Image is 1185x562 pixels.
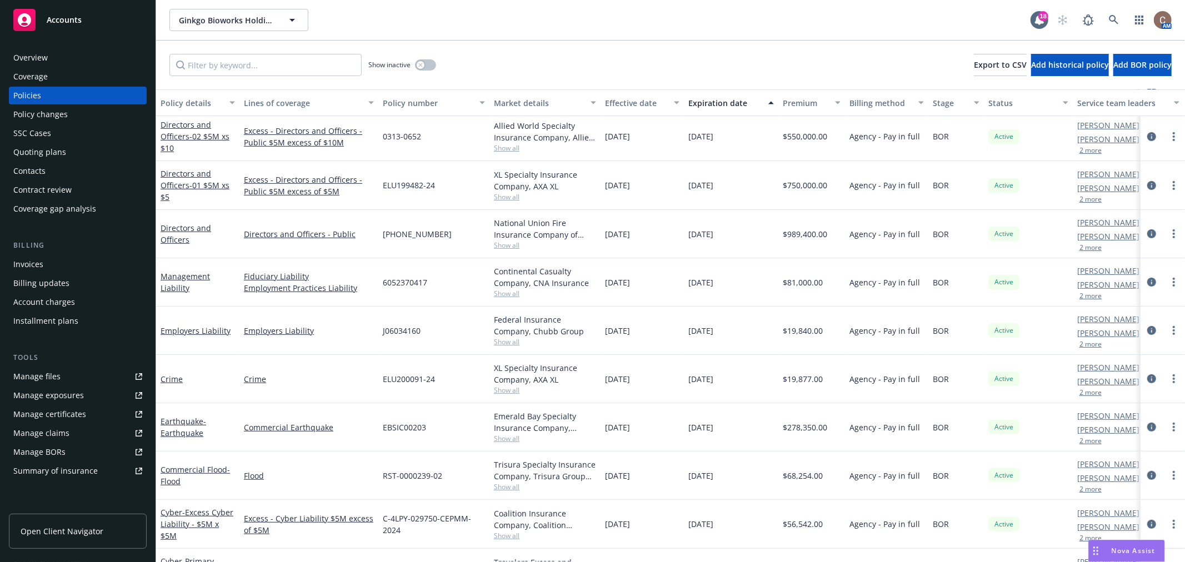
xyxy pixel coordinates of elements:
[933,325,949,337] span: BOR
[383,513,485,536] span: C-4LPY-029750-CEPMM-2024
[494,265,596,289] div: Continental Casualty Company, CNA Insurance
[494,314,596,337] div: Federal Insurance Company, Chubb Group
[494,120,596,143] div: Allied World Specialty Insurance Company, Allied World Assurance Company (AWAC)
[494,169,596,192] div: XL Specialty Insurance Company, AXA XL
[368,60,411,69] span: Show inactive
[1167,324,1181,337] a: more
[13,462,98,480] div: Summary of insurance
[1112,546,1156,555] span: Nova Assist
[244,125,374,148] a: Excess - Directors and Officers - Public $5M excess of $10M
[13,424,69,442] div: Manage claims
[1077,458,1139,470] a: [PERSON_NAME]
[244,373,374,385] a: Crime
[244,470,374,481] a: Flood
[933,131,949,142] span: BOR
[688,373,713,385] span: [DATE]
[1079,341,1102,348] button: 2 more
[1077,97,1167,109] div: Service team leaders
[13,368,61,385] div: Manage files
[161,507,233,541] a: Cyber
[933,228,949,240] span: BOR
[1128,9,1151,31] a: Switch app
[1038,11,1048,21] div: 18
[1145,518,1158,531] a: circleInformation
[1167,372,1181,385] a: more
[993,519,1015,529] span: Active
[161,180,229,202] span: - 01 $5M xs $5
[928,89,984,116] button: Stage
[605,421,630,433] span: [DATE]
[783,373,823,385] span: $19,877.00
[494,240,596,250] span: Show all
[378,89,489,116] button: Policy number
[783,470,823,481] span: $68,254.00
[1031,59,1109,70] span: Add historical policy
[974,59,1027,70] span: Export to CSV
[13,255,43,273] div: Invoices
[383,179,435,191] span: ELU199482-24
[13,124,51,142] div: SSC Cases
[1077,119,1139,131] a: [PERSON_NAME]
[933,179,949,191] span: BOR
[13,162,46,180] div: Contacts
[688,518,713,530] span: [DATE]
[933,97,967,109] div: Stage
[993,277,1015,287] span: Active
[1145,420,1158,434] a: circleInformation
[13,87,41,104] div: Policies
[1031,54,1109,76] button: Add historical policy
[494,192,596,202] span: Show all
[9,4,147,36] a: Accounts
[9,49,147,67] a: Overview
[383,373,435,385] span: ELU200091-24
[13,181,72,199] div: Contract review
[1079,147,1102,154] button: 2 more
[494,143,596,153] span: Show all
[849,97,912,109] div: Billing method
[383,277,427,288] span: 6052370417
[783,97,828,109] div: Premium
[783,518,823,530] span: $56,542.00
[1167,518,1181,531] a: more
[1077,507,1139,519] a: [PERSON_NAME]
[9,162,147,180] a: Contacts
[993,180,1015,190] span: Active
[1145,275,1158,289] a: circleInformation
[1167,227,1181,240] a: more
[494,217,596,240] div: National Union Fire Insurance Company of [GEOGRAPHIC_DATA], [GEOGRAPHIC_DATA], AIG
[383,421,426,433] span: EBSIC00203
[688,97,762,109] div: Expiration date
[783,131,827,142] span: $550,000.00
[494,531,596,540] span: Show all
[849,373,920,385] span: Agency - Pay in full
[9,405,147,423] a: Manage certificates
[161,464,230,486] a: Commercial Flood
[13,443,66,461] div: Manage BORs
[1077,279,1139,290] a: [PERSON_NAME]
[169,54,362,76] input: Filter by keyword...
[933,373,949,385] span: BOR
[383,97,473,109] div: Policy number
[605,325,630,337] span: [DATE]
[494,362,596,385] div: XL Specialty Insurance Company, AXA XL
[9,502,147,513] div: Analytics hub
[244,174,374,197] a: Excess - Directors and Officers - Public $5M excess of $5M
[605,277,630,288] span: [DATE]
[605,228,630,240] span: [DATE]
[13,143,66,161] div: Quoting plans
[244,97,362,109] div: Lines of coverage
[1167,275,1181,289] a: more
[1077,521,1139,533] a: [PERSON_NAME]
[9,312,147,330] a: Installment plans
[494,337,596,347] span: Show all
[688,131,713,142] span: [DATE]
[1079,244,1102,251] button: 2 more
[845,89,928,116] button: Billing method
[688,470,713,481] span: [DATE]
[849,421,920,433] span: Agency - Pay in full
[993,422,1015,432] span: Active
[1077,424,1139,435] a: [PERSON_NAME]
[1052,9,1074,31] a: Start snowing
[1077,133,1139,145] a: [PERSON_NAME]
[161,97,223,109] div: Policy details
